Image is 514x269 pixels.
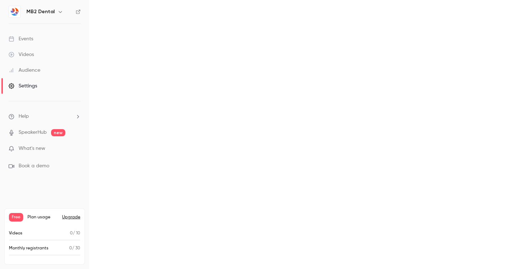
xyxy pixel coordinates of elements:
img: MB2 Dental [9,6,20,17]
div: Audience [9,67,40,74]
span: 0 [69,246,72,250]
h6: MB2 Dental [26,8,55,15]
button: Upgrade [62,214,80,220]
div: Videos [9,51,34,58]
span: Plan usage [27,214,58,220]
span: What's new [19,145,45,152]
li: help-dropdown-opener [9,113,81,120]
p: Videos [9,230,22,237]
span: new [51,129,65,136]
p: Monthly registrants [9,245,49,252]
a: SpeakerHub [19,129,47,136]
span: Book a demo [19,162,49,170]
p: / 30 [69,245,80,252]
p: / 10 [70,230,80,237]
div: Settings [9,82,37,90]
div: Events [9,35,33,42]
span: 0 [70,231,73,235]
iframe: Noticeable Trigger [72,146,81,152]
span: Free [9,213,23,222]
span: Help [19,113,29,120]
